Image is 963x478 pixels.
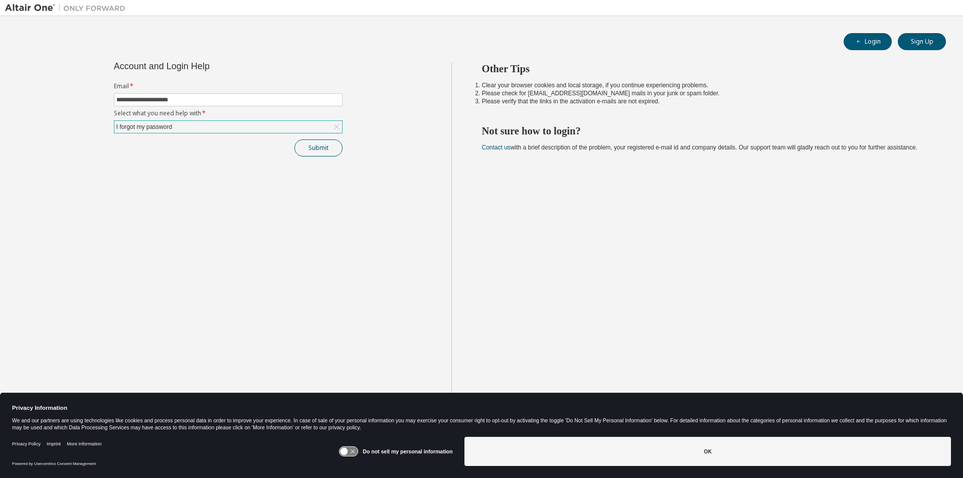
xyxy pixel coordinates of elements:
[114,62,297,70] div: Account and Login Help
[844,33,892,50] button: Login
[482,62,928,75] h2: Other Tips
[114,82,343,90] label: Email
[482,81,928,89] li: Clear your browser cookies and local storage, if you continue experiencing problems.
[294,139,343,156] button: Submit
[482,144,917,151] span: with a brief description of the problem, your registered e-mail id and company details. Our suppo...
[5,3,130,13] img: Altair One
[898,33,946,50] button: Sign Up
[482,89,928,97] li: Please check for [EMAIL_ADDRESS][DOMAIN_NAME] mails in your junk or spam folder.
[114,121,342,133] div: I forgot my password
[482,144,511,151] a: Contact us
[114,109,343,117] label: Select what you need help with
[115,121,174,132] div: I forgot my password
[482,124,928,137] h2: Not sure how to login?
[482,97,928,105] li: Please verify that the links in the activation e-mails are not expired.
